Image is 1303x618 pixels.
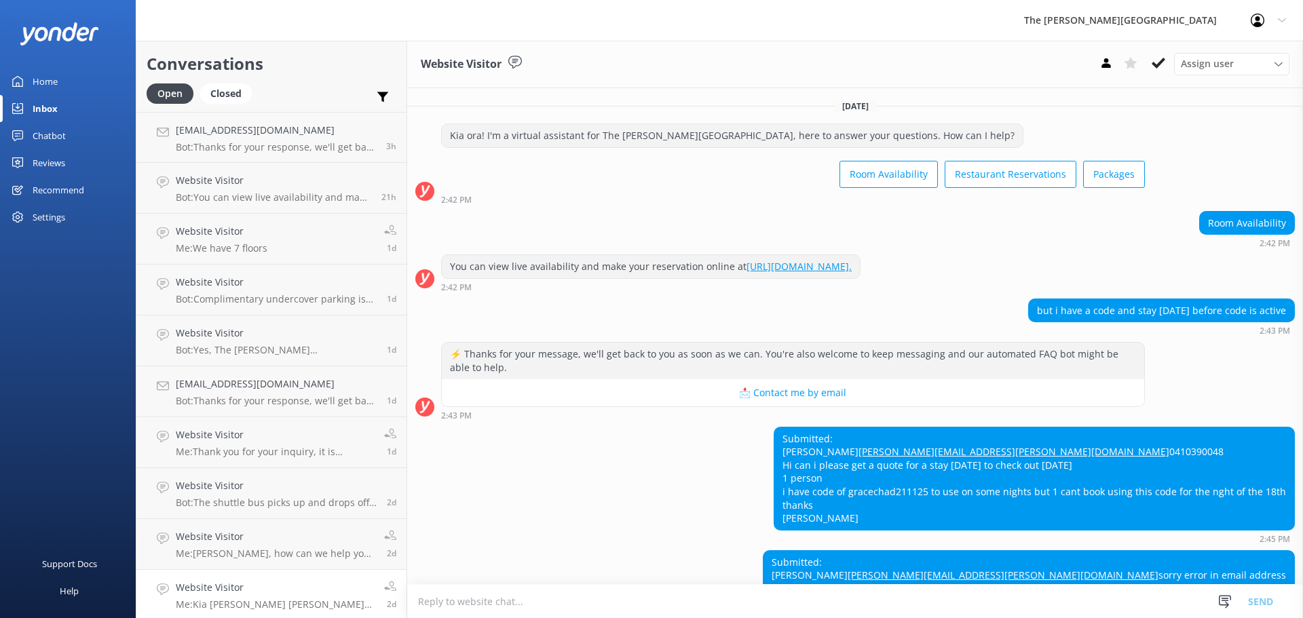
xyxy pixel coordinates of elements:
[33,95,58,122] div: Inbox
[176,242,267,254] p: Me: We have 7 floors
[136,214,407,265] a: Website VisitorMe:We have 7 floors1d
[387,497,396,508] span: 03:35pm 15-Aug-2025 (UTC +12:00) Pacific/Auckland
[839,161,938,188] button: Room Availability
[387,547,396,559] span: 09:47am 15-Aug-2025 (UTC +12:00) Pacific/Auckland
[60,577,79,604] div: Help
[774,427,1294,530] div: Submitted: [PERSON_NAME] 0410390048 Hi can i please get a quote for a stay [DATE] to check out [D...
[176,395,377,407] p: Bot: Thanks for your response, we'll get back to you as soon as we can during opening hours.
[441,412,472,420] strong: 2:43 PM
[387,293,396,305] span: 07:31pm 16-Aug-2025 (UTC +12:00) Pacific/Auckland
[176,580,374,595] h4: Website Visitor
[442,124,1023,147] div: Kia ora! I'm a virtual assistant for The [PERSON_NAME][GEOGRAPHIC_DATA], here to answer your ques...
[1028,326,1295,335] div: 02:43pm 14-Aug-2025 (UTC +12:00) Pacific/Auckland
[147,51,396,77] h2: Conversations
[1200,212,1294,235] div: Room Availability
[421,56,502,73] h3: Website Visitor
[136,519,407,570] a: Website VisitorMe:[PERSON_NAME], how can we help you [DATE]? If you would like to contact recepti...
[33,122,66,149] div: Chatbot
[774,534,1295,543] div: 02:45pm 14-Aug-2025 (UTC +12:00) Pacific/Auckland
[136,112,407,163] a: [EMAIL_ADDRESS][DOMAIN_NAME]Bot:Thanks for your response, we'll get back to you as soon as we can...
[1174,53,1289,75] div: Assign User
[176,547,374,560] p: Me: [PERSON_NAME], how can we help you [DATE]? If you would like to contact reception, feel free ...
[147,83,193,104] div: Open
[176,478,377,493] h4: Website Visitor
[176,123,376,138] h4: [EMAIL_ADDRESS][DOMAIN_NAME]
[858,445,1169,458] a: [PERSON_NAME][EMAIL_ADDRESS][PERSON_NAME][DOMAIN_NAME]
[441,282,861,292] div: 02:42pm 14-Aug-2025 (UTC +12:00) Pacific/Auckland
[136,366,407,417] a: [EMAIL_ADDRESS][DOMAIN_NAME]Bot:Thanks for your response, we'll get back to you as soon as we can...
[387,344,396,355] span: 07:29pm 16-Aug-2025 (UTC +12:00) Pacific/Auckland
[747,260,852,273] a: [URL][DOMAIN_NAME].
[387,598,396,610] span: 09:41am 15-Aug-2025 (UTC +12:00) Pacific/Auckland
[33,176,84,204] div: Recommend
[441,195,1145,204] div: 02:42pm 14-Aug-2025 (UTC +12:00) Pacific/Auckland
[176,529,374,544] h4: Website Visitor
[441,284,472,292] strong: 2:42 PM
[1083,161,1145,188] button: Packages
[1260,327,1290,335] strong: 2:43 PM
[848,568,1158,581] a: [PERSON_NAME][EMAIL_ADDRESS][PERSON_NAME][DOMAIN_NAME]
[147,85,200,100] a: Open
[387,395,396,406] span: 05:56pm 16-Aug-2025 (UTC +12:00) Pacific/Auckland
[176,326,377,341] h4: Website Visitor
[200,83,252,104] div: Closed
[176,427,374,442] h4: Website Visitor
[442,343,1144,379] div: ⚡ Thanks for your message, we'll get back to you as soon as we can. You're also welcome to keep m...
[20,22,98,45] img: yonder-white-logo.png
[1199,238,1295,248] div: 02:42pm 14-Aug-2025 (UTC +12:00) Pacific/Auckland
[136,417,407,468] a: Website VisitorMe:Thank you for your inquiry, it is depending on the ages of kids. If a kid is [D...
[1260,239,1290,248] strong: 2:42 PM
[176,376,377,391] h4: [EMAIL_ADDRESS][DOMAIN_NAME]
[33,149,65,176] div: Reviews
[945,161,1076,188] button: Restaurant Reservations
[441,196,472,204] strong: 2:42 PM
[176,275,377,290] h4: Website Visitor
[176,293,377,305] p: Bot: Complimentary undercover parking is available for guests at The [PERSON_NAME][GEOGRAPHIC_DAT...
[834,100,877,112] span: [DATE]
[33,204,65,231] div: Settings
[136,265,407,315] a: Website VisitorBot:Complimentary undercover parking is available for guests at The [PERSON_NAME][...
[136,163,407,214] a: Website VisitorBot:You can view live availability and make your reservation online at [URL][DOMAI...
[176,224,267,239] h4: Website Visitor
[176,173,371,188] h4: Website Visitor
[176,598,374,611] p: Me: Kia [PERSON_NAME] [PERSON_NAME], Thank you for your message. In order to book with a promo co...
[200,85,259,100] a: Closed
[1260,535,1290,543] strong: 2:45 PM
[176,191,371,204] p: Bot: You can view live availability and make your reservation online at [URL][DOMAIN_NAME].
[176,446,374,458] p: Me: Thank you for your inquiry, it is depending on the ages of kids. If a kid is [DEMOGRAPHIC_DAT...
[1029,299,1294,322] div: but i have a code and stay [DATE] before code is active
[42,550,97,577] div: Support Docs
[387,242,396,254] span: 07:37pm 16-Aug-2025 (UTC +12:00) Pacific/Auckland
[136,315,407,366] a: Website VisitorBot:Yes, The [PERSON_NAME][GEOGRAPHIC_DATA] offers complimentary undercover parkin...
[176,344,377,356] p: Bot: Yes, The [PERSON_NAME][GEOGRAPHIC_DATA] offers complimentary undercover parking for guests.
[176,141,376,153] p: Bot: Thanks for your response, we'll get back to you as soon as we can during opening hours.
[441,410,1145,420] div: 02:43pm 14-Aug-2025 (UTC +12:00) Pacific/Auckland
[442,379,1144,406] button: 📩 Contact me by email
[33,68,58,95] div: Home
[442,255,860,278] div: You can view live availability and make your reservation online at
[136,468,407,519] a: Website VisitorBot:The shuttle bus picks up and drops off outside the [PERSON_NAME][GEOGRAPHIC_DA...
[386,140,396,152] span: 05:18pm 17-Aug-2025 (UTC +12:00) Pacific/Auckland
[1181,56,1234,71] span: Assign user
[176,497,377,509] p: Bot: The shuttle bus picks up and drops off outside the [PERSON_NAME][GEOGRAPHIC_DATA], [STREET_A...
[387,446,396,457] span: 09:39am 16-Aug-2025 (UTC +12:00) Pacific/Auckland
[381,191,396,203] span: 10:45pm 16-Aug-2025 (UTC +12:00) Pacific/Auckland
